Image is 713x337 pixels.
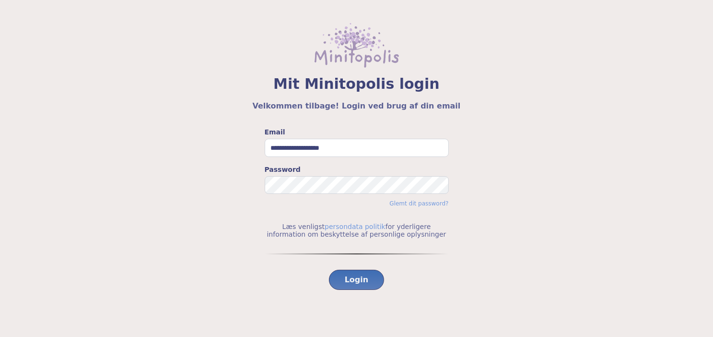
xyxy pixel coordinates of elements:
[265,127,449,137] label: Email
[345,274,369,286] span: Login
[325,223,386,230] a: persondata politik
[329,270,385,290] button: Login
[389,200,448,207] a: Glemt dit password?
[23,75,690,93] span: Mit Minitopolis login
[265,165,449,174] label: Password
[23,100,690,112] h5: Velkommen tilbage! Login ved brug af din email
[265,223,449,238] p: Læs venligst for yderligere information om beskyttelse af personlige oplysninger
